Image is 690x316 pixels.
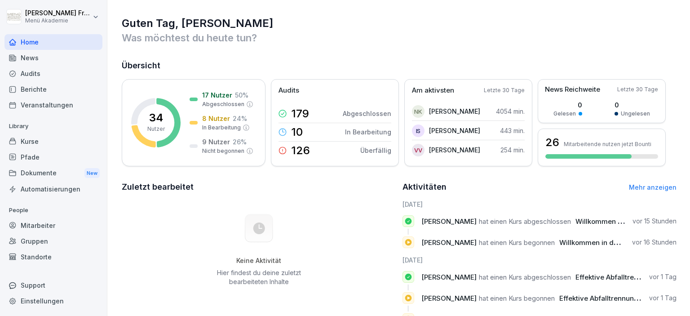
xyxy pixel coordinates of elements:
p: Überfällig [360,146,391,155]
p: Abgeschlossen [343,109,391,118]
h2: Übersicht [122,59,677,72]
p: Mitarbeitende nutzen jetzt Bounti [564,141,651,147]
a: Audits [4,66,102,81]
a: Pfade [4,149,102,165]
div: NK [412,105,425,118]
p: [PERSON_NAME] [429,107,480,116]
p: In Bearbeitung [202,124,241,132]
p: Ungelesen [621,110,650,118]
p: 0 [615,100,650,110]
p: 17 Nutzer [202,90,232,100]
p: Letzte 30 Tage [484,86,525,94]
p: 254 min. [500,145,525,155]
span: [PERSON_NAME] [421,217,477,226]
p: 10 [291,127,303,138]
p: vor 1 Tag [649,294,677,303]
p: Letzte 30 Tage [617,85,658,93]
span: hat einen Kurs begonnen [479,238,555,247]
p: News Reichweite [545,85,600,95]
a: Home [4,34,102,50]
h6: [DATE] [402,255,677,265]
a: Mehr anzeigen [629,183,677,191]
p: Library [4,119,102,134]
a: Kurse [4,134,102,149]
span: hat einen Kurs abgeschlossen [479,217,571,226]
div: New [84,168,100,178]
p: 26 % [233,137,247,147]
p: Nutzer [147,125,165,133]
span: [PERSON_NAME] [421,294,477,303]
h3: 26 [545,135,559,150]
div: VV [412,144,425,156]
p: [PERSON_NAME] [429,145,480,155]
p: Menü Akademie [25,18,91,24]
a: Automatisierungen [4,181,102,197]
p: vor 15 Stunden [632,217,677,226]
p: vor 16 Stunden [632,238,677,247]
a: Gruppen [4,233,102,249]
p: 50 % [235,90,248,100]
div: Support [4,277,102,293]
h5: Keine Aktivität [213,257,304,265]
p: 34 [149,112,163,123]
a: Standorte [4,249,102,265]
p: Abgeschlossen [202,100,244,108]
a: Veranstaltungen [4,97,102,113]
h6: [DATE] [402,200,677,209]
a: News [4,50,102,66]
span: hat einen Kurs begonnen [479,294,555,303]
p: 24 % [233,114,247,123]
p: 4054 min. [496,107,525,116]
div: Dokumente [4,165,102,182]
p: People [4,203,102,218]
span: hat einen Kurs abgeschlossen [479,273,571,281]
h2: Zuletzt bearbeitet [122,181,396,193]
h2: Aktivitäten [402,181,447,193]
p: Nicht begonnen [202,147,244,155]
p: 443 min. [500,126,525,135]
p: Was möchtest du heute tun? [122,31,677,45]
p: 9 Nutzer [202,137,230,147]
p: 179 [291,108,309,119]
p: 8 Nutzer [202,114,230,123]
p: Hier findest du deine zuletzt bearbeiteten Inhalte [213,268,304,286]
p: vor 1 Tag [649,272,677,281]
p: Am aktivsten [412,85,454,96]
p: Gelesen [553,110,576,118]
p: 0 [553,100,582,110]
p: In Bearbeitung [345,127,391,137]
div: IS [412,125,425,137]
a: Berichte [4,81,102,97]
h1: Guten Tag, [PERSON_NAME] [122,16,677,31]
p: [PERSON_NAME] Friesen [25,9,91,17]
span: [PERSON_NAME] [421,273,477,281]
p: Audits [279,85,299,96]
p: [PERSON_NAME] [429,126,480,135]
a: Mitarbeiter [4,218,102,233]
a: Einstellungen [4,293,102,309]
a: DokumenteNew [4,165,102,182]
span: [PERSON_NAME] [421,238,477,247]
p: 126 [291,145,310,156]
